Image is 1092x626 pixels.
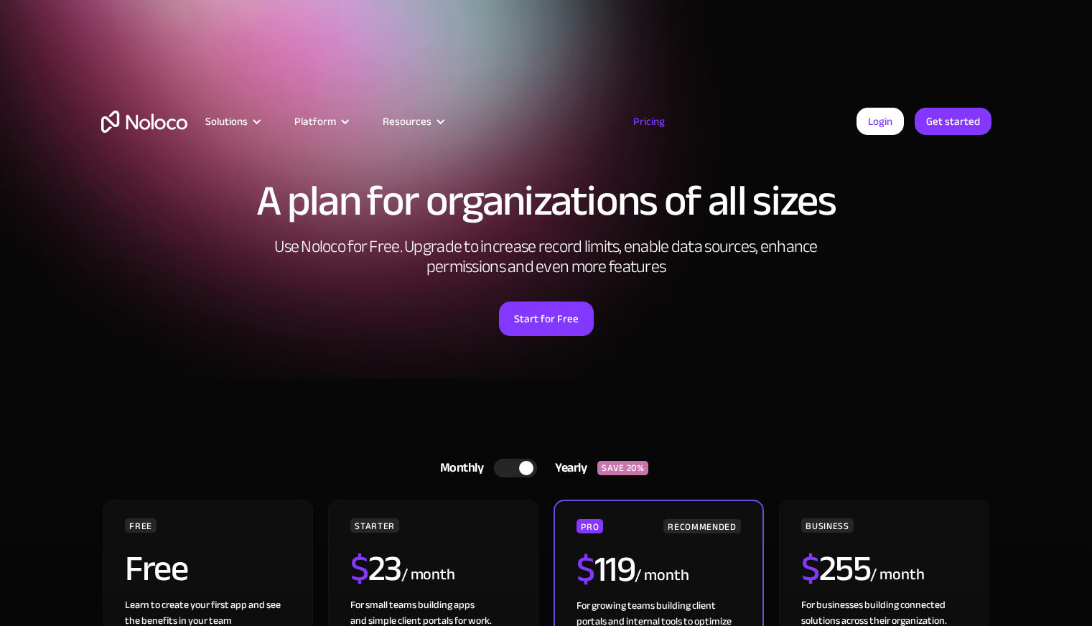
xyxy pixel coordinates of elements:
[350,535,368,602] span: $
[125,518,157,533] div: FREE
[187,112,276,131] div: Solutions
[125,551,187,587] h2: Free
[294,112,336,131] div: Platform
[537,457,597,479] div: Yearly
[422,457,495,479] div: Monthly
[276,112,365,131] div: Platform
[857,108,904,135] a: Login
[801,535,819,602] span: $
[801,518,853,533] div: BUSINESS
[597,461,648,475] div: SAVE 20%
[577,519,603,533] div: PRO
[259,237,834,277] h2: Use Noloco for Free. Upgrade to increase record limits, enable data sources, enhance permissions ...
[915,108,991,135] a: Get started
[801,551,870,587] h2: 255
[401,564,455,587] div: / month
[499,302,594,336] a: Start for Free
[205,112,248,131] div: Solutions
[350,518,398,533] div: STARTER
[101,179,991,223] h1: A plan for organizations of all sizes
[365,112,460,131] div: Resources
[615,112,683,131] a: Pricing
[870,564,924,587] div: / month
[635,564,689,587] div: / month
[577,536,594,603] span: $
[577,551,635,587] h2: 119
[663,519,740,533] div: RECOMMENDED
[101,111,187,133] a: home
[350,551,401,587] h2: 23
[383,112,431,131] div: Resources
